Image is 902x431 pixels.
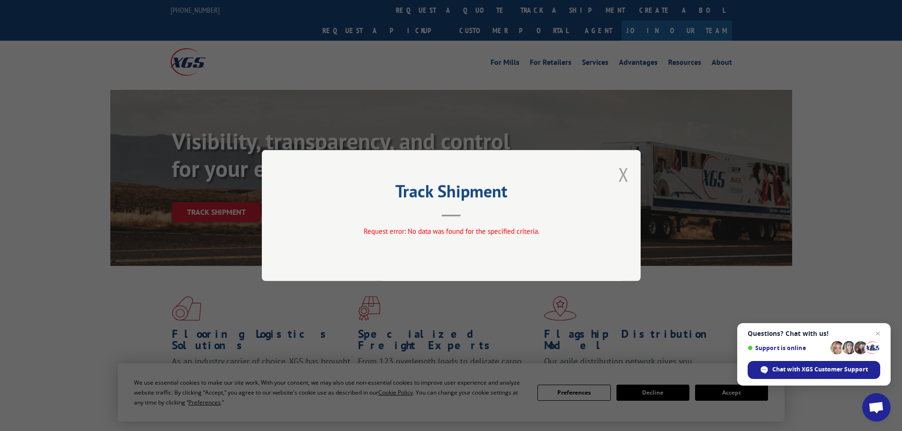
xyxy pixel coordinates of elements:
span: Questions? Chat with us! [748,330,880,337]
span: Support is online [748,344,827,352]
span: Chat with XGS Customer Support [772,365,868,374]
h2: Track Shipment [309,185,593,202]
span: Request error: No data was found for the specified criteria. [363,227,539,236]
div: Open chat [862,393,891,422]
div: Chat with XGS Customer Support [748,361,880,379]
button: Close modal [618,162,629,187]
span: Close chat [872,328,884,339]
